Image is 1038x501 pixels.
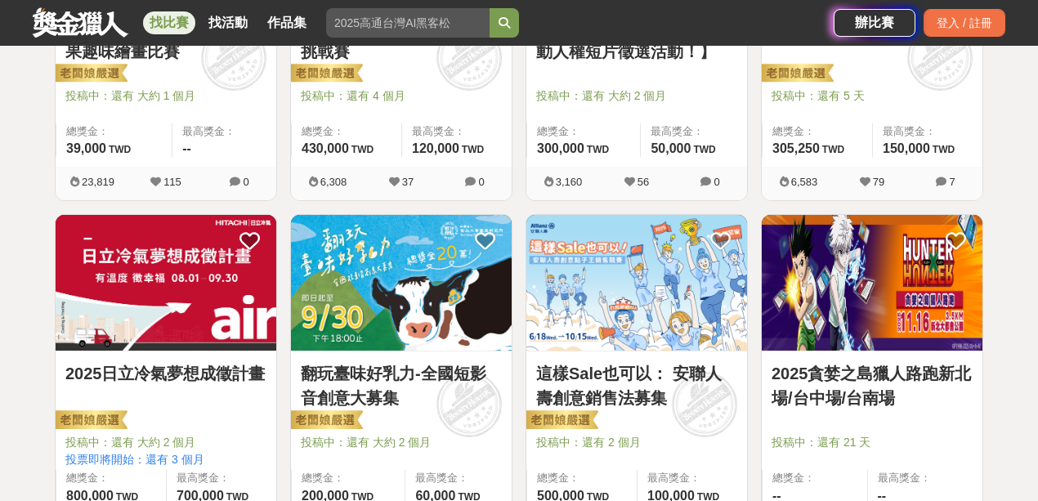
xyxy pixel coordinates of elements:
span: 6,583 [791,176,818,188]
span: TWD [351,144,374,155]
span: 最高獎金： [182,123,266,140]
img: 老闆娘嚴選 [288,63,363,86]
span: 305,250 [772,141,820,155]
span: 6,308 [320,176,347,188]
span: 50,000 [651,141,691,155]
span: 總獎金： [302,470,395,486]
span: 120,000 [412,141,459,155]
img: 老闆娘嚴選 [758,63,834,86]
span: 7 [949,176,955,188]
span: 最高獎金： [878,470,973,486]
a: 翻玩臺味好乳力-全國短影音創意大募集 [301,361,502,410]
input: 2025高通台灣AI黑客松 [326,8,490,38]
a: Cover Image [291,215,512,352]
a: Cover Image [56,215,276,352]
span: 79 [873,176,884,188]
span: 投稿中：還有 21 天 [772,434,973,451]
img: 老闆娘嚴選 [523,409,598,432]
img: Cover Image [526,215,747,351]
a: 2025貪婪之島獵人路跑新北場/台中場/台南場 [772,361,973,410]
a: 這樣Sale也可以： 安聯人壽創意銷售法募集 [536,361,737,410]
span: 最高獎金： [177,470,266,486]
span: 投稿中：還有 5 天 [772,87,973,105]
span: 總獎金： [537,470,627,486]
span: 150,000 [883,141,930,155]
a: 作品集 [261,11,313,34]
span: 最高獎金： [651,123,737,140]
span: TWD [693,144,715,155]
span: 37 [402,176,414,188]
div: 登入 / 註冊 [924,9,1005,37]
a: Cover Image [762,215,982,352]
span: 總獎金： [66,123,162,140]
span: 430,000 [302,141,349,155]
span: 總獎金： [772,123,862,140]
span: TWD [462,144,484,155]
span: 23,819 [82,176,114,188]
span: 3,160 [556,176,583,188]
img: Cover Image [56,215,276,351]
img: Cover Image [291,215,512,351]
span: 總獎金： [772,470,857,486]
span: 56 [638,176,649,188]
span: 投稿中：還有 大約 1 個月 [65,87,266,105]
span: TWD [822,144,844,155]
img: 老闆娘嚴選 [288,409,363,432]
span: 0 [714,176,719,188]
span: 投稿中：還有 大約 2 個月 [301,434,502,451]
span: TWD [109,144,131,155]
span: 0 [478,176,484,188]
a: 辦比賽 [834,9,915,37]
span: 總獎金： [66,470,156,486]
span: 總獎金： [537,123,630,140]
a: Cover Image [526,215,747,352]
span: 投票即將開始：還有 3 個月 [65,451,266,468]
span: TWD [933,144,955,155]
span: TWD [587,144,609,155]
a: 2025日立冷氣夢想成徵計畫 [65,361,266,386]
img: Cover Image [762,215,982,351]
img: 老闆娘嚴選 [52,409,128,432]
span: 最高獎金： [883,123,973,140]
a: 找活動 [202,11,254,34]
span: 投稿中：還有 4 個月 [301,87,502,105]
a: 找比賽 [143,11,195,34]
span: 39,000 [66,141,106,155]
span: 300,000 [537,141,584,155]
span: 最高獎金： [647,470,737,486]
span: 最高獎金： [415,470,502,486]
img: 老闆娘嚴選 [52,63,128,86]
span: 投稿中：還有 大約 2 個月 [536,87,737,105]
span: 投稿中：還有 2 個月 [536,434,737,451]
span: 0 [243,176,248,188]
span: 投稿中：還有 大約 2 個月 [65,434,266,451]
span: 最高獎金： [412,123,502,140]
span: 115 [163,176,181,188]
span: 總獎金： [302,123,391,140]
span: -- [182,141,191,155]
